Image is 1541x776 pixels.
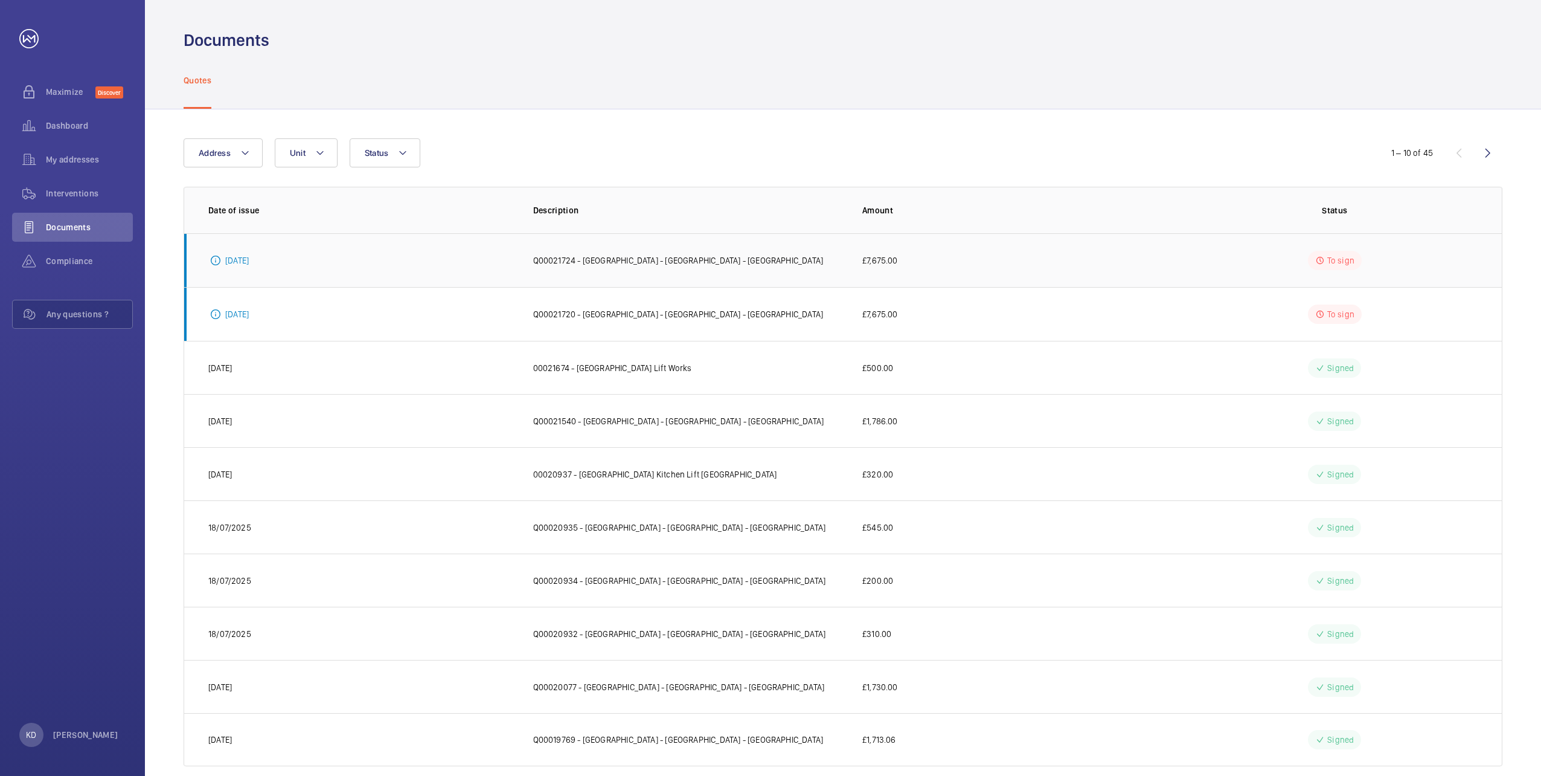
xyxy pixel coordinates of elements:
[95,86,123,99] span: Discover
[225,254,249,267] p: [DATE]
[533,522,826,534] p: Q00020935 - [GEOGRAPHIC_DATA] - [GEOGRAPHIC_DATA] - [GEOGRAPHIC_DATA]
[184,74,211,86] p: Quotes
[208,734,232,746] p: [DATE]
[862,734,896,746] p: £1,713.06
[1327,522,1354,534] p: Signed
[46,221,133,233] span: Documents
[46,120,133,132] span: Dashboard
[533,362,692,374] p: 00021674 - [GEOGRAPHIC_DATA] Lift Works
[208,362,232,374] p: [DATE]
[862,522,893,534] p: £545.00
[184,138,263,167] button: Address
[208,575,251,587] p: 18/07/2025
[1327,575,1354,587] p: Signed
[46,86,95,98] span: Maximize
[862,415,898,427] p: £1,786.00
[533,204,844,216] p: Description
[533,628,826,640] p: Q00020932 - [GEOGRAPHIC_DATA] - [GEOGRAPHIC_DATA] - [GEOGRAPHIC_DATA]
[1327,734,1354,746] p: Signed
[862,362,893,374] p: £500.00
[1327,628,1354,640] p: Signed
[208,468,232,480] p: [DATE]
[533,575,826,587] p: Q00020934 - [GEOGRAPHIC_DATA] - [GEOGRAPHIC_DATA] - [GEOGRAPHIC_DATA]
[199,148,231,158] span: Address
[275,138,338,167] button: Unit
[365,148,389,158] span: Status
[1327,468,1354,480] p: Signed
[350,138,421,167] button: Status
[533,681,825,693] p: Q00020077 - [GEOGRAPHIC_DATA] - [GEOGRAPHIC_DATA] - [GEOGRAPHIC_DATA]
[46,255,133,267] span: Compliance
[533,734,824,746] p: Q00019769 - [GEOGRAPHIC_DATA] - [GEOGRAPHIC_DATA] - [GEOGRAPHIC_DATA]
[1327,308,1354,320] p: To sign
[225,308,249,320] p: [DATE]
[533,308,824,320] p: Q00021720 - [GEOGRAPHIC_DATA] - [GEOGRAPHIC_DATA] - [GEOGRAPHIC_DATA]
[208,628,251,640] p: 18/07/2025
[862,575,893,587] p: £200.00
[208,522,251,534] p: 18/07/2025
[46,154,133,166] span: My addresses
[208,204,514,216] p: Date of issue
[1391,147,1433,159] div: 1 – 10 of 45
[862,308,898,320] p: £7,675.00
[862,254,898,267] p: £7,675.00
[26,729,36,741] p: KD
[1327,362,1354,374] p: Signed
[1327,681,1354,693] p: Signed
[862,468,893,480] p: £320.00
[290,148,306,158] span: Unit
[46,187,133,199] span: Interventions
[862,681,898,693] p: £1,730.00
[533,415,824,427] p: Q00021540 - [GEOGRAPHIC_DATA] - [GEOGRAPHIC_DATA] - [GEOGRAPHIC_DATA]
[53,729,118,741] p: [PERSON_NAME]
[533,254,824,267] p: Q00021724 - [GEOGRAPHIC_DATA] - [GEOGRAPHIC_DATA] - [GEOGRAPHIC_DATA]
[862,628,891,640] p: £310.00
[46,308,132,320] span: Any questions ?
[208,415,232,427] p: [DATE]
[1327,254,1354,267] p: To sign
[1192,204,1478,216] p: Status
[862,204,1173,216] p: Amount
[1327,415,1354,427] p: Signed
[208,681,232,693] p: [DATE]
[184,29,269,51] h1: Documents
[533,468,777,480] p: 00020937 - [GEOGRAPHIC_DATA] Kitchen Lift [GEOGRAPHIC_DATA]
